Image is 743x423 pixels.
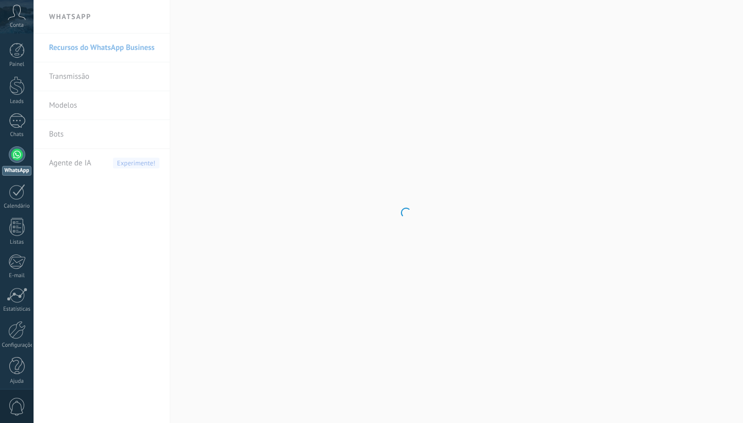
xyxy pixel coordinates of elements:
[2,203,32,210] div: Calendário
[2,239,32,246] div: Listas
[10,22,24,29] span: Conta
[2,306,32,313] div: Estatísticas
[2,131,32,138] div: Chats
[2,61,32,68] div: Painel
[2,166,31,176] div: WhatsApp
[2,98,32,105] div: Leads
[2,273,32,279] div: E-mail
[2,378,32,385] div: Ajuda
[2,342,32,349] div: Configurações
